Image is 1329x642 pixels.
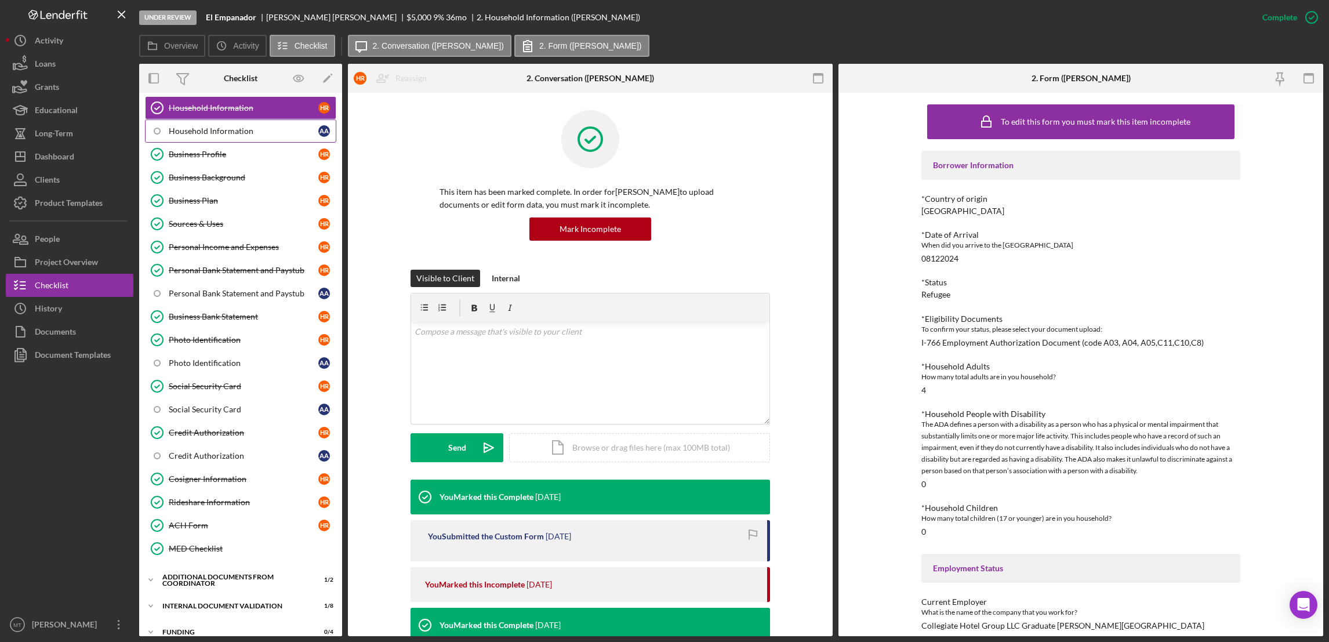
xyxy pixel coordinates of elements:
div: People [35,227,60,253]
p: This item has been marked complete. In order for [PERSON_NAME] to upload documents or edit form d... [440,186,741,212]
div: H R [318,496,330,508]
a: Rideshare InformationHR [145,491,336,514]
a: Dashboard [6,145,133,168]
div: Long-Term [35,122,73,148]
a: Household InformationAA [145,119,336,143]
div: You Submitted the Custom Form [428,532,544,541]
div: Loans [35,52,56,78]
div: Personal Bank Statement and Paystub [169,289,318,298]
div: How many total adults are in you household? [921,371,1240,383]
div: H R [318,334,330,346]
div: *Country of origin [921,194,1240,204]
button: Clients [6,168,133,191]
div: Household Information [169,103,318,113]
div: A A [318,404,330,415]
a: MED Checklist [145,537,336,560]
a: Loans [6,52,133,75]
time: 2025-09-16 14:22 [546,532,571,541]
div: H R [318,218,330,230]
div: Business Background [169,173,318,182]
label: Activity [233,41,259,50]
time: 2025-08-22 19:02 [535,621,561,630]
button: Checklist [270,35,335,57]
div: You Marked this Complete [440,621,533,630]
a: Documents [6,320,133,343]
div: Business Profile [169,150,318,159]
button: 2. Form ([PERSON_NAME]) [514,35,649,57]
div: *Status [921,278,1240,287]
div: H R [318,195,330,206]
time: 2025-09-16 14:13 [526,580,552,589]
button: Long-Term [6,122,133,145]
div: Refugee [921,290,950,299]
button: Mark Incomplete [529,217,651,241]
div: Open Intercom Messenger [1290,591,1317,619]
div: A A [318,125,330,137]
div: ACH Form [169,521,318,530]
div: Social Security Card [169,405,318,414]
div: H R [318,264,330,276]
div: *Household People with Disability [921,409,1240,419]
a: History [6,297,133,320]
div: Internal Document Validation [162,603,304,610]
div: H R [318,427,330,438]
div: 0 [921,480,926,489]
div: To confirm your status, please select your document upload: [921,324,1240,335]
a: Business Bank StatementHR [145,305,336,328]
div: H R [318,380,330,392]
div: Credit Authorization [169,451,318,460]
button: MT[PERSON_NAME] [6,613,133,636]
div: Clients [35,168,60,194]
div: 08122024 [921,254,958,263]
a: Business ProfileHR [145,143,336,166]
div: [GEOGRAPHIC_DATA] [921,206,1004,216]
div: Current Employer [921,597,1240,607]
button: Project Overview [6,251,133,274]
div: H R [318,172,330,183]
div: Rideshare Information [169,498,318,507]
a: Checklist [6,274,133,297]
button: Educational [6,99,133,122]
div: A A [318,288,330,299]
button: People [6,227,133,251]
div: Additional Documents from Coordinator [162,574,304,587]
div: Funding [162,629,304,636]
text: MT [13,622,21,628]
div: Document Templates [35,343,111,369]
div: Send [448,433,466,462]
button: Product Templates [6,191,133,215]
div: 0 / 4 [313,629,333,636]
div: Mark Incomplete [560,217,621,241]
div: Visible to Client [416,270,474,287]
div: H R [354,72,366,85]
a: Activity [6,29,133,52]
a: Cosigner InformationHR [145,467,336,491]
div: You Marked this Complete [440,492,533,502]
div: 1 / 8 [313,603,333,610]
div: What is the name of the company that you work for? [921,607,1240,618]
div: A A [318,357,330,369]
div: Complete [1262,6,1297,29]
div: H R [318,473,330,485]
b: El Empanador [206,13,256,22]
div: Business Plan [169,196,318,205]
div: Social Security Card [169,382,318,391]
div: Photo Identification [169,358,318,368]
div: Checklist [224,74,257,83]
a: Business PlanHR [145,189,336,212]
div: 2. Form ([PERSON_NAME]) [1032,74,1131,83]
div: H R [318,241,330,253]
div: Educational [35,99,78,125]
button: Overview [139,35,205,57]
div: History [35,297,62,323]
div: To edit this form you must mark this item incomplete [1001,117,1190,126]
label: 2. Form ([PERSON_NAME]) [539,41,642,50]
button: Grants [6,75,133,99]
a: Photo IdentificationHR [145,328,336,351]
div: Product Templates [35,191,103,217]
div: Dashboard [35,145,74,171]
